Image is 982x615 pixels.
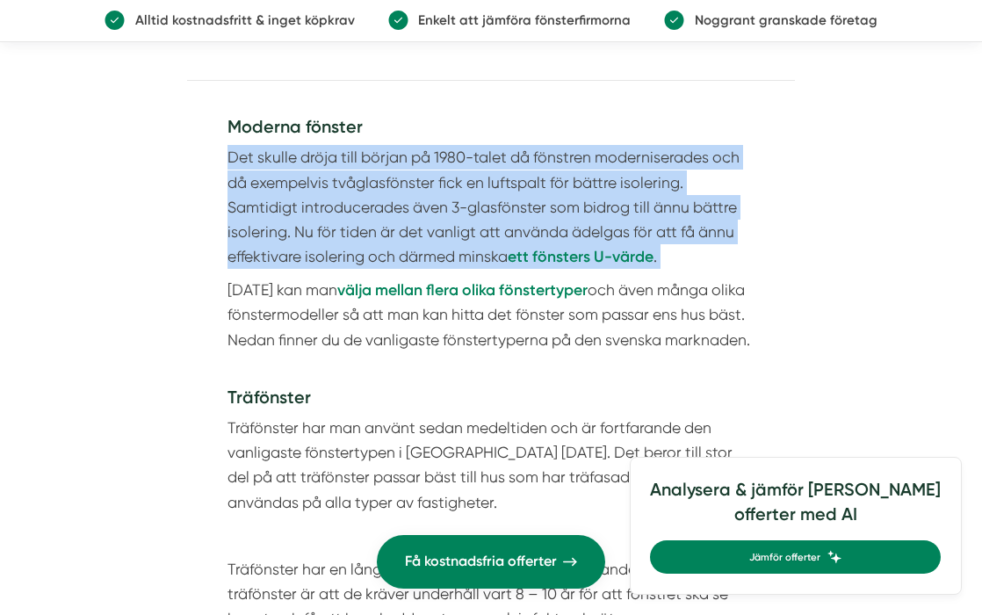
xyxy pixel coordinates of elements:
[337,280,588,299] strong: välja mellan flera olika fönstertyper
[227,386,755,416] h4: Träfönster
[377,535,605,589] a: Få kostnadsfria offerter
[508,247,653,265] strong: ett fönsters U-värde
[227,278,755,377] p: [DATE] kan man och även många olika fönstermodeller så att man kan hitta det fönster som passar e...
[749,549,820,565] span: Jämför offerter
[125,10,354,31] p: Alltid kostnadsfritt & inget köpkrav
[650,478,941,540] h4: Analysera & jämför [PERSON_NAME] offerter med AI
[650,540,941,574] a: Jämför offerter
[405,550,557,573] span: Få kostnadsfria offerter
[337,281,588,299] a: välja mellan flera olika fönstertyper
[408,10,631,31] p: Enkelt att jämföra fönsterfirmorna
[227,115,755,145] h4: Moderna fönster
[227,145,755,269] p: Det skulle dröja till början på 1980-talet då fönstren moderniserades och då exempelvis tvåglasfö...
[227,416,755,515] p: Träfönster har man använt sedan medeltiden och är fortfarande den vanligaste fönstertypen i [GEOG...
[508,248,653,265] a: ett fönsters U-värde
[684,10,877,31] p: Noggrant granskade företag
